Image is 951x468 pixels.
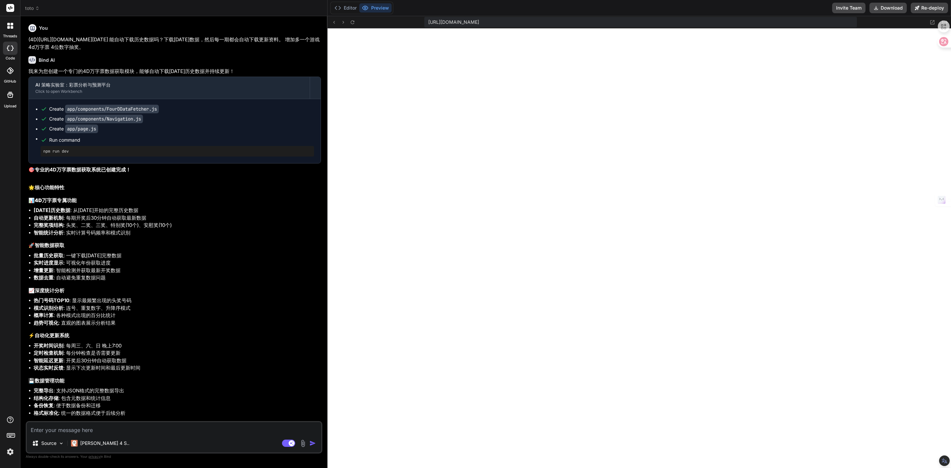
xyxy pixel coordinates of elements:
li: : 实时计算号码频率和模式识别 [34,229,321,237]
strong: 数据管理功能 [35,378,64,384]
p: (4D)[URL][DOMAIN_NAME][DATE] 能自动下载历史数据吗？下载[DATE]数据，然后每一期都会自动下载更新资料。 增加多一个游戏4d万字票 4位数字抽奖。 [28,36,321,51]
div: AI 策略实验室：彩票分析与预测平台 [35,82,303,88]
span: toto [25,5,40,12]
li: : 可视化年份获取进度 [34,259,321,267]
h3: 📊 [28,197,321,204]
img: icon [309,440,316,447]
li: : 每分钟检查是否需要更新 [34,349,321,357]
h3: ⚡ [28,332,321,340]
strong: 4D万字票专属功能 [35,197,77,203]
strong: 增量更新 [34,267,53,273]
strong: 智能延迟更新 [34,357,63,364]
p: 🎯 [28,166,321,174]
h3: 📈 [28,287,321,295]
strong: 批量历史获取 [34,252,63,259]
div: Click to open Workbench [35,89,303,94]
button: Re-deploy [911,3,948,13]
label: GitHub [4,79,16,84]
li: : 开奖后30分钟自动获取数据 [34,357,321,365]
strong: 模式识别分析 [34,305,63,311]
strong: 开奖时间识别 [34,342,63,349]
strong: 实时进度显示 [34,260,63,266]
li: : 头奖、二奖、三奖、特别奖(10个)、安慰奖(10个) [34,222,321,229]
strong: 深度统计分析 [35,287,64,294]
li: : 每周三、六、日 晚上7:00 [34,342,321,350]
span: privacy [88,454,100,458]
p: 我来为您创建一个专门的4D万字票数据获取模块，能够自动下载[DATE]历史数据并持续更新！ [28,68,321,75]
img: settings [5,446,16,457]
strong: 核心功能特性 [35,184,64,191]
span: [URL][DOMAIN_NAME] [428,19,479,25]
strong: 概率计算 [34,312,53,318]
strong: 智能统计分析 [34,230,63,236]
strong: 定时检查机制 [34,350,63,356]
li: : 统一的数据格式便于后续分析 [34,410,321,417]
button: Download [869,3,907,13]
iframe: Preview [328,28,951,468]
span: Run command [49,137,314,143]
strong: 结构化存储 [34,395,58,401]
li: : 自动避免重复数据问题 [34,274,321,282]
h2: 🌟 [28,184,321,192]
img: attachment [299,440,307,447]
img: Pick Models [58,441,64,446]
button: Invite Team [832,3,865,13]
h3: 💾 [28,377,321,385]
img: Claude 4 Sonnet [71,440,78,447]
strong: 状态实时反馈 [34,365,63,371]
strong: 热门号码TOP10 [34,297,69,304]
li: : 从[DATE]开始的完整历史数据 [34,207,321,214]
li: : 每期开奖后30分钟自动获取最新数据 [34,214,321,222]
strong: 备份恢复 [34,402,53,409]
div: Create [49,106,159,112]
code: app/page.js [65,125,98,133]
li: : 显示下次更新时间和最后更新时间 [34,364,321,372]
strong: 完整奖项结构 [34,222,63,228]
li: : 直观的图表展示分析结果 [34,319,321,327]
strong: 专业的4D万字票数据获取系统已创建完成！ [35,166,131,173]
button: Editor [332,3,359,13]
label: code [6,55,15,61]
div: Create [49,116,143,122]
strong: 智能数据获取 [35,242,64,248]
strong: 数据去重 [34,274,53,281]
p: Source [41,440,56,447]
label: threads [3,33,17,39]
h6: Bind AI [39,57,55,63]
li: : 智能检测并获取最新开奖数据 [34,267,321,274]
div: Create [49,126,98,132]
li: : 显示最频繁出现的头奖号码 [34,297,321,305]
strong: 自动化更新系统 [35,332,69,339]
code: app/components/Navigation.js [65,115,143,123]
li: : 连号、重复数字、升降序模式 [34,305,321,312]
li: : 一键下载[DATE]完整数据 [34,252,321,260]
li: : 包含元数据和统计信息 [34,395,321,402]
p: Always double-check its answers. Your in Bind [26,453,322,460]
h6: You [39,25,48,31]
label: Upload [4,103,17,109]
button: AI 策略实验室：彩票分析与预测平台Click to open Workbench [29,77,310,99]
strong: 格式标准化 [34,410,58,416]
strong: 完整导出 [34,387,53,394]
strong: [DATE]历史数据 [34,207,70,213]
strong: 趋势可视化 [34,320,58,326]
pre: npm run dev [43,149,311,154]
li: : 支持JSON格式的完整数据导出 [34,387,321,395]
li: : 便于数据备份和迁移 [34,402,321,410]
h3: 🚀 [28,242,321,249]
li: : 各种模式出现的百分比统计 [34,312,321,319]
strong: 自动更新机制 [34,215,63,221]
code: app/components/FourDDataFetcher.js [65,105,159,113]
p: [PERSON_NAME] 4 S.. [80,440,129,447]
button: Preview [359,3,392,13]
